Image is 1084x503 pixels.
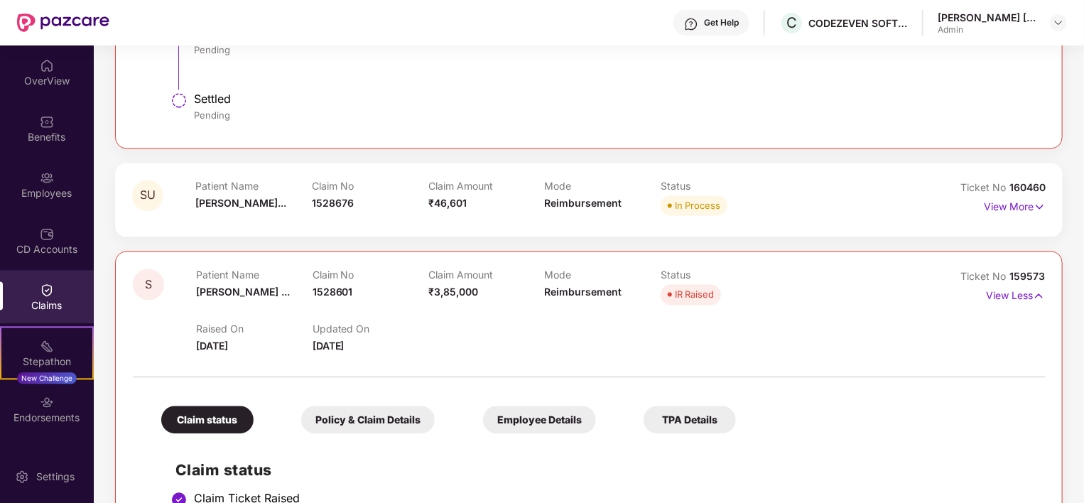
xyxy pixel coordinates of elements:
img: svg+xml;base64,PHN2ZyBpZD0iQ0RfQWNjb3VudHMiIGRhdGEtbmFtZT0iQ0QgQWNjb3VudHMiIHhtbG5zPSJodHRwOi8vd3... [40,227,54,241]
span: [DATE] [313,340,345,352]
span: SU [140,189,156,201]
img: svg+xml;base64,PHN2ZyBpZD0iU3RlcC1QZW5kaW5nLTMyeDMyIiB4bWxucz0iaHR0cDovL3d3dy53My5vcmcvMjAwMC9zdm... [170,92,188,109]
p: View Less [986,284,1045,303]
div: Pending [194,43,1031,56]
span: [PERSON_NAME] ... [196,286,290,298]
div: In Process [675,198,720,212]
span: C [786,14,797,31]
span: Ticket No [960,270,1009,282]
div: Claim status [161,406,254,433]
p: Status [661,269,776,281]
span: ₹3,85,000 [428,286,478,298]
img: svg+xml;base64,PHN2ZyB4bWxucz0iaHR0cDovL3d3dy53My5vcmcvMjAwMC9zdmciIHdpZHRoPSIxNyIgaGVpZ2h0PSIxNy... [1033,288,1045,303]
img: svg+xml;base64,PHN2ZyBpZD0iSGVscC0zMngzMiIgeG1sbnM9Imh0dHA6Ly93d3cudzMub3JnLzIwMDAvc3ZnIiB3aWR0aD... [684,17,698,31]
p: Claim Amount [428,269,544,281]
p: Raised On [196,323,312,335]
img: svg+xml;base64,PHN2ZyBpZD0iQ2xhaW0iIHhtbG5zPSJodHRwOi8vd3d3LnczLm9yZy8yMDAwL3N2ZyIgd2lkdGg9IjIwIi... [40,283,54,297]
img: svg+xml;base64,PHN2ZyBpZD0iU2V0dGluZy0yMHgyMCIgeG1sbnM9Imh0dHA6Ly93d3cudzMub3JnLzIwMDAvc3ZnIiB3aW... [15,470,29,484]
span: 1528676 [312,197,354,209]
div: [PERSON_NAME] [PERSON_NAME] [938,11,1037,24]
div: Settings [32,470,79,484]
p: Patient Name [196,269,312,281]
p: Claim No [313,269,428,281]
p: Updated On [313,323,428,335]
img: svg+xml;base64,PHN2ZyBpZD0iSG9tZSIgeG1sbnM9Imh0dHA6Ly93d3cudzMub3JnLzIwMDAvc3ZnIiB3aWR0aD0iMjAiIG... [40,58,54,72]
div: New Challenge [17,372,77,384]
div: IR Raised [675,287,714,301]
p: Mode [544,180,661,192]
p: Status [661,180,777,192]
div: Get Help [704,17,739,28]
img: svg+xml;base64,PHN2ZyBpZD0iQmVuZWZpdHMiIHhtbG5zPSJodHRwOi8vd3d3LnczLm9yZy8yMDAwL3N2ZyIgd2lkdGg9Ij... [40,114,54,129]
p: Claim No [312,180,428,192]
span: Ticket No [960,181,1009,193]
p: Mode [545,269,661,281]
h2: Claim status [175,458,1031,482]
span: Reimbursement [545,286,622,298]
img: svg+xml;base64,PHN2ZyBpZD0iRHJvcGRvd24tMzJ4MzIiIHhtbG5zPSJodHRwOi8vd3d3LnczLm9yZy8yMDAwL3N2ZyIgd2... [1053,17,1064,28]
p: Claim Amount [428,180,545,192]
div: TPA Details [644,406,736,433]
span: 159573 [1009,270,1045,282]
span: 1528601 [313,286,353,298]
img: svg+xml;base64,PHN2ZyBpZD0iRW1wbG95ZWVzIiB4bWxucz0iaHR0cDovL3d3dy53My5vcmcvMjAwMC9zdmciIHdpZHRoPS... [40,171,54,185]
div: Stepathon [1,355,92,369]
span: [DATE] [196,340,228,352]
span: [PERSON_NAME]... [195,197,286,209]
span: S [145,278,152,291]
div: Settled [194,92,1031,106]
img: svg+xml;base64,PHN2ZyB4bWxucz0iaHR0cDovL3d3dy53My5vcmcvMjAwMC9zdmciIHdpZHRoPSIxNyIgaGVpZ2h0PSIxNy... [1034,199,1046,215]
p: View More [984,195,1046,215]
span: ₹46,601 [428,197,467,209]
img: New Pazcare Logo [17,13,109,32]
div: Policy & Claim Details [301,406,435,433]
span: 160460 [1009,181,1046,193]
div: Pending [194,109,1031,121]
img: svg+xml;base64,PHN2ZyBpZD0iRW5kb3JzZW1lbnRzIiB4bWxucz0iaHR0cDovL3d3dy53My5vcmcvMjAwMC9zdmciIHdpZH... [40,395,54,409]
span: Reimbursement [544,197,622,209]
img: svg+xml;base64,PHN2ZyB4bWxucz0iaHR0cDovL3d3dy53My5vcmcvMjAwMC9zdmciIHdpZHRoPSIyMSIgaGVpZ2h0PSIyMC... [40,339,54,353]
div: Admin [938,24,1037,36]
div: CODEZEVEN SOFTWARE PRIVATE LIMITED [808,16,908,30]
p: Patient Name [195,180,312,192]
div: Employee Details [483,406,596,433]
